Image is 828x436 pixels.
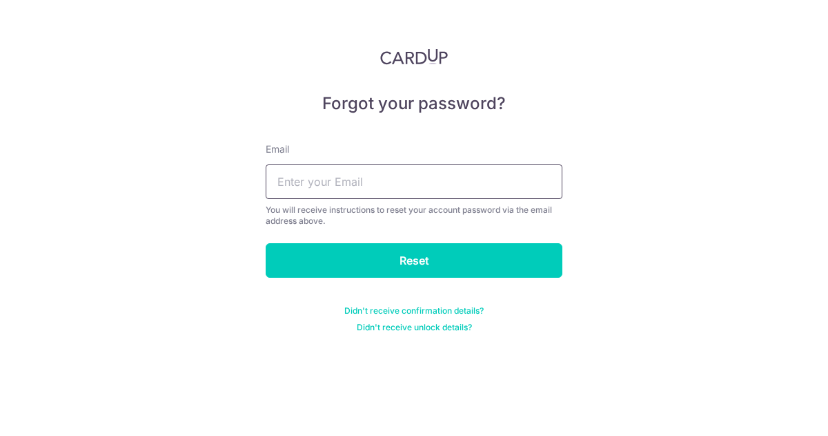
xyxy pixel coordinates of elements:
img: CardUp Logo [380,48,448,65]
h5: Forgot your password? [266,93,562,115]
a: Didn't receive confirmation details? [344,305,484,316]
a: Didn't receive unlock details? [357,322,472,333]
label: Email [266,142,289,156]
input: Enter your Email [266,164,562,199]
input: Reset [266,243,562,278]
div: You will receive instructions to reset your account password via the email address above. [266,205,562,227]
